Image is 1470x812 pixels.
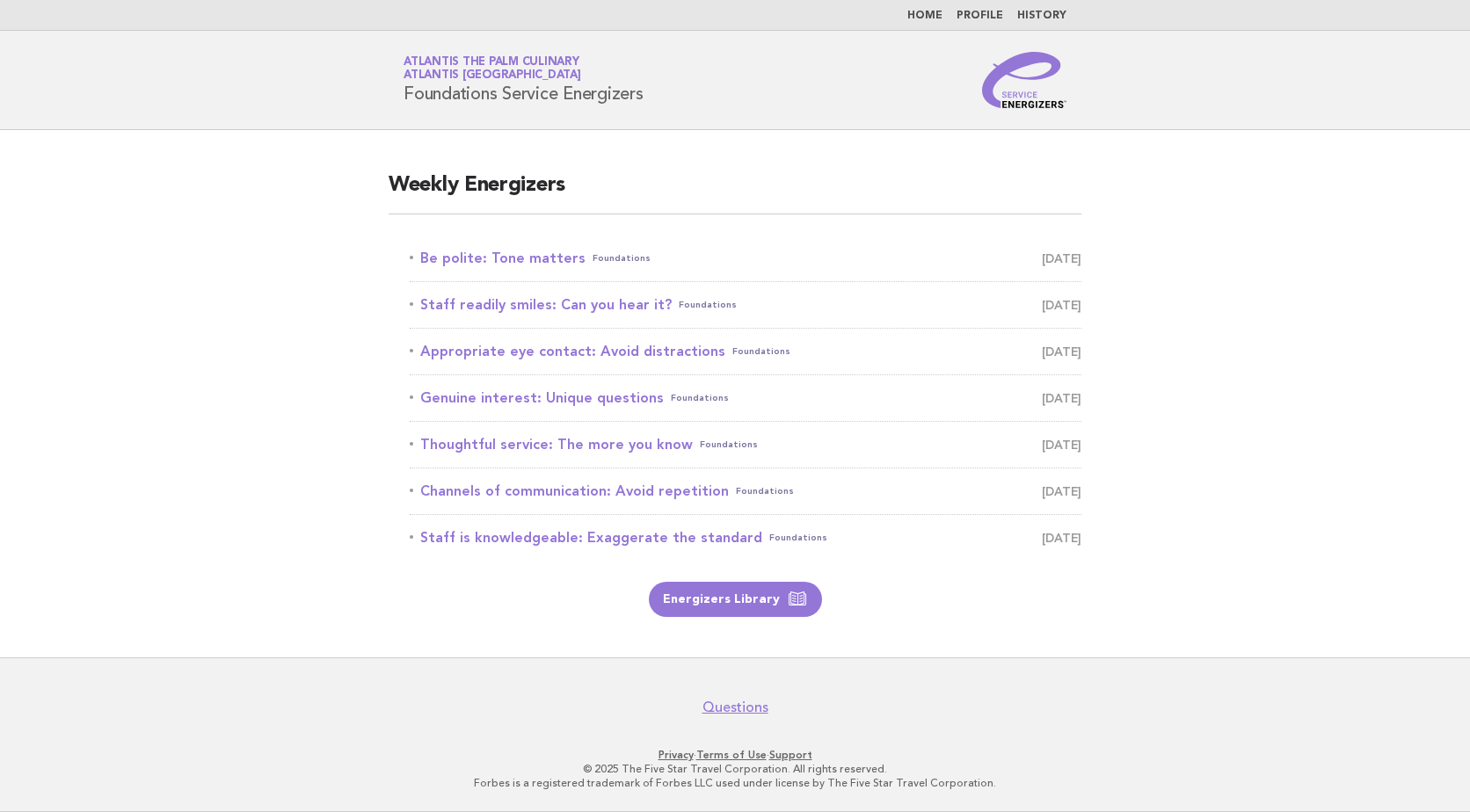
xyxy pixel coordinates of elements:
[732,339,790,364] span: Foundations
[404,70,581,82] span: Atlantis [GEOGRAPHIC_DATA]
[702,699,768,716] a: Questions
[197,776,1273,790] p: Forbes is a registered trademark of Forbes LLC used under license by The Five Star Travel Corpora...
[410,386,1081,410] a: Genuine interest: Unique questionsFoundations [DATE]
[410,432,1081,457] a: Thoughtful service: The more you knowFoundations [DATE]
[679,293,737,317] span: Foundations
[957,11,1003,21] a: Profile
[696,749,767,761] a: Terms of Use
[410,479,1081,504] a: Channels of communication: Avoid repetitionFoundations [DATE]
[410,339,1081,364] a: Appropriate eye contact: Avoid distractionsFoundations [DATE]
[1042,246,1081,271] span: [DATE]
[1042,386,1081,410] span: [DATE]
[1017,11,1066,21] a: History
[769,526,827,550] span: Foundations
[410,246,1081,271] a: Be polite: Tone mattersFoundations [DATE]
[982,52,1066,108] img: Service Energizers
[907,11,942,21] a: Home
[659,749,694,761] a: Privacy
[1042,432,1081,457] span: [DATE]
[389,171,1081,214] h2: Weekly Energizers
[649,582,822,617] a: Energizers Library
[671,386,729,410] span: Foundations
[404,56,581,81] a: Atlantis The Palm CulinaryAtlantis [GEOGRAPHIC_DATA]
[410,293,1081,317] a: Staff readily smiles: Can you hear it?Foundations [DATE]
[593,246,651,271] span: Foundations
[1042,479,1081,504] span: [DATE]
[404,57,644,103] h1: Foundations Service Energizers
[197,748,1273,762] p: · ·
[736,479,794,504] span: Foundations
[410,526,1081,550] a: Staff is knowledgeable: Exaggerate the standardFoundations [DATE]
[700,432,758,457] span: Foundations
[1042,293,1081,317] span: [DATE]
[769,749,812,761] a: Support
[1042,526,1081,550] span: [DATE]
[1042,339,1081,364] span: [DATE]
[197,762,1273,776] p: © 2025 The Five Star Travel Corporation. All rights reserved.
